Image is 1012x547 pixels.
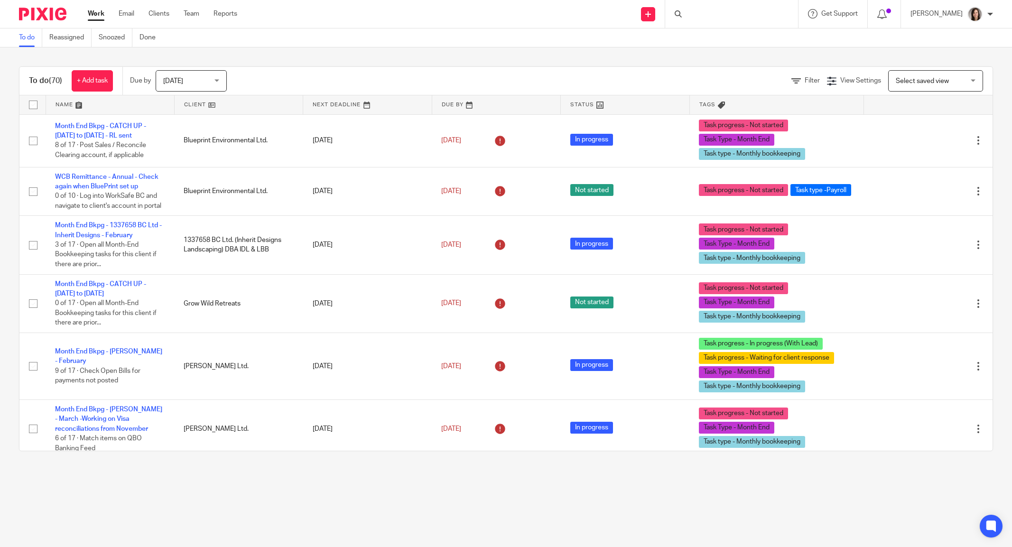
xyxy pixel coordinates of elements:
[55,368,140,384] span: 9 of 17 · Check Open Bills for payments not posted
[699,102,715,107] span: Tags
[55,193,161,209] span: 0 of 10 · Log into WorkSafe BC and navigate to client's account in portal
[303,114,432,167] td: [DATE]
[967,7,983,22] img: Danielle%20photo.jpg
[441,426,461,432] span: [DATE]
[699,380,805,392] span: Task type - Monthly bookkeeping
[570,134,613,146] span: In progress
[55,142,146,159] span: 8 of 17 · Post Sales / Reconcile Clearing account, if applicable
[303,333,432,400] td: [DATE]
[699,134,774,146] span: Task Type - Month End
[163,78,183,84] span: [DATE]
[88,9,104,19] a: Work
[699,436,805,448] span: Task type - Monthly bookkeeping
[699,408,788,419] span: Task progress - Not started
[699,120,788,131] span: Task progress - Not started
[49,77,62,84] span: (70)
[29,76,62,86] h1: To do
[303,400,432,458] td: [DATE]
[99,28,132,47] a: Snoozed
[699,238,774,250] span: Task Type - Month End
[139,28,163,47] a: Done
[130,76,151,85] p: Due by
[441,137,461,144] span: [DATE]
[441,300,461,307] span: [DATE]
[72,70,113,92] a: + Add task
[55,348,162,364] a: Month End Bkpg - [PERSON_NAME] - February
[119,9,134,19] a: Email
[55,174,158,190] a: WCB Remittance - Annual - Check again when BluePrint set up
[570,238,613,250] span: In progress
[699,311,805,323] span: Task type - Monthly bookkeeping
[303,167,432,216] td: [DATE]
[699,148,805,160] span: Task type - Monthly bookkeeping
[55,222,162,238] a: Month End Bkpg - 1337658 BC Ltd - Inherit Designs - February
[19,28,42,47] a: To do
[55,300,157,326] span: 0 of 17 · Open all Month-End Bookkeeping tasks for this client if there are prior...
[55,123,146,139] a: Month End Bkpg - CATCH UP - [DATE] to [DATE] - RL sent
[149,9,169,19] a: Clients
[303,274,432,333] td: [DATE]
[699,422,774,434] span: Task Type - Month End
[699,252,805,264] span: Task type - Monthly bookkeeping
[55,241,157,268] span: 3 of 17 · Open all Month-End Bookkeeping tasks for this client if there are prior...
[570,422,613,434] span: In progress
[570,297,613,308] span: Not started
[821,10,858,17] span: Get Support
[699,366,774,378] span: Task Type - Month End
[174,216,303,274] td: 1337658 BC Ltd. (Inherit Designs Landscaping) DBA IDL & LBB
[790,184,851,196] span: Task type -Payroll
[441,188,461,195] span: [DATE]
[174,400,303,458] td: [PERSON_NAME] Ltd.
[55,281,146,297] a: Month End Bkpg - CATCH UP - [DATE] to [DATE]
[805,77,820,84] span: Filter
[441,363,461,370] span: [DATE]
[174,274,303,333] td: Grow Wild Retreats
[174,167,303,216] td: Blueprint Environmental Ltd.
[49,28,92,47] a: Reassigned
[19,8,66,20] img: Pixie
[896,78,949,84] span: Select saved view
[699,297,774,308] span: Task Type - Month End
[570,184,613,196] span: Not started
[214,9,237,19] a: Reports
[699,223,788,235] span: Task progress - Not started
[570,359,613,371] span: In progress
[441,241,461,248] span: [DATE]
[55,406,162,432] a: Month End Bkpg - [PERSON_NAME] - March -Working on Visa reconciliations from November
[699,184,788,196] span: Task progress - Not started
[174,114,303,167] td: Blueprint Environmental Ltd.
[184,9,199,19] a: Team
[910,9,963,19] p: [PERSON_NAME]
[699,352,834,364] span: Task progress - Waiting for client response
[840,77,881,84] span: View Settings
[174,333,303,400] td: [PERSON_NAME] Ltd.
[55,435,142,452] span: 6 of 17 · Match items on QBO Banking Feed
[699,338,823,350] span: Task progress - In progress (With Lead)
[303,216,432,274] td: [DATE]
[699,282,788,294] span: Task progress - Not started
